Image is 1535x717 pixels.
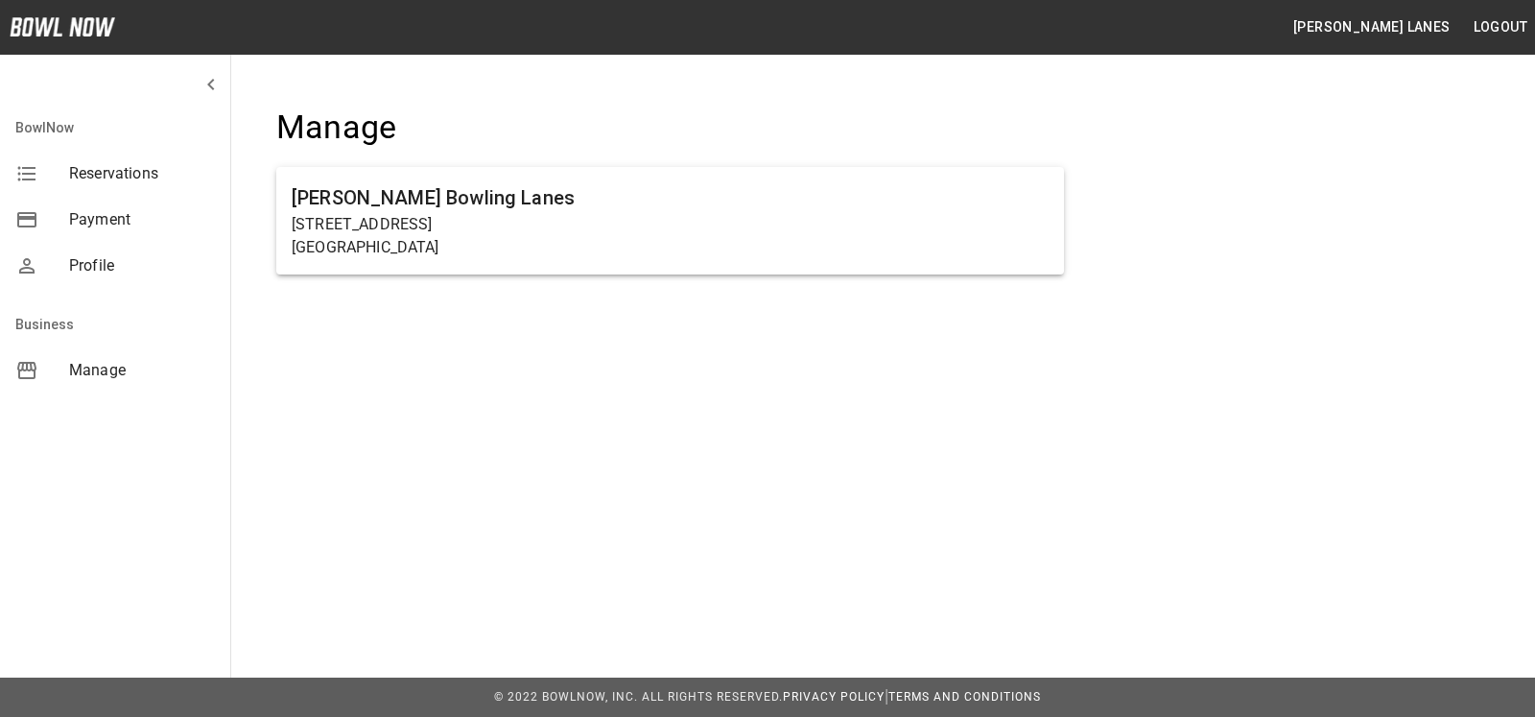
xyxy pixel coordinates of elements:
[292,236,1049,259] p: [GEOGRAPHIC_DATA]
[888,690,1041,704] a: Terms and Conditions
[69,162,215,185] span: Reservations
[783,690,885,704] a: Privacy Policy
[292,213,1049,236] p: [STREET_ADDRESS]
[69,359,215,382] span: Manage
[1466,10,1535,45] button: Logout
[10,17,115,36] img: logo
[1286,10,1458,45] button: [PERSON_NAME] Lanes
[69,208,215,231] span: Payment
[292,182,1049,213] h6: [PERSON_NAME] Bowling Lanes
[276,108,1064,148] h4: Manage
[69,254,215,277] span: Profile
[494,690,783,704] span: © 2022 BowlNow, Inc. All Rights Reserved.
